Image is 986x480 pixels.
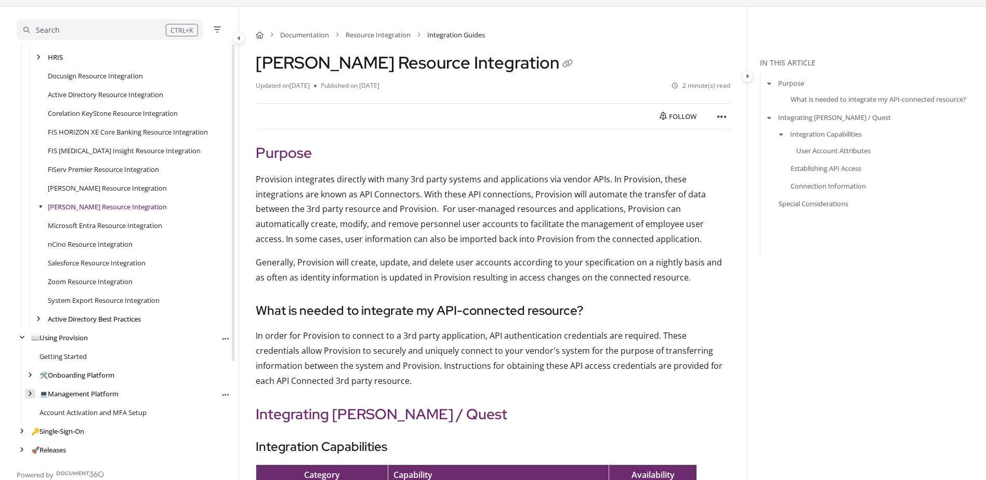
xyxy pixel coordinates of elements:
a: FIS IBS Insight Resource Integration [48,145,201,156]
li: Updated on [DATE] [256,81,314,91]
a: Integration Capabilities [790,129,862,139]
span: 💻 [40,389,48,398]
a: Zoom Resource Integration [48,276,133,287]
div: Search [36,24,60,36]
a: Microsoft Entra Resource Integration [48,220,162,231]
div: More options [220,388,230,399]
img: Document360 [56,471,104,477]
button: Article more options [220,333,230,343]
span: 📖 [31,333,40,342]
a: nCino Resource Integration [48,239,133,249]
div: arrow [25,389,35,399]
button: Search [17,19,203,40]
li: Published on [DATE] [314,81,379,91]
button: Follow [651,108,705,125]
a: Getting Started [40,351,87,362]
button: Article more options [714,108,730,125]
div: arrow [25,370,35,380]
a: Corelation KeyStone Resource Integration [48,108,178,118]
span: Powered by [17,470,54,480]
a: Active Directory Resource Integration [48,89,163,100]
button: Category toggle [741,70,754,82]
h1: [PERSON_NAME] Resource Integration [256,52,576,73]
div: More options [220,332,230,343]
h2: Integrating [PERSON_NAME] / Quest [256,403,730,425]
span: 🔑 [31,426,40,436]
a: Special Considerations [779,198,848,209]
button: arrow [765,112,774,123]
div: arrow [17,445,27,455]
a: Jack Henry Symitar Resource Integration [48,202,167,212]
button: arrow [765,77,774,89]
a: Onboarding Platform [40,370,114,380]
a: Integrating [PERSON_NAME] / Quest [778,112,891,123]
a: Documentation [280,30,329,40]
span: 🚀 [31,445,40,455]
a: Resource Integration [346,30,411,40]
a: System Export Resource Integration [48,295,160,305]
a: FIS HORIZON XE Core Banking Resource Integration [48,127,208,137]
span: Integration Guides [427,30,485,40]
div: In this article [760,57,982,69]
a: Establishing API Access [791,163,861,173]
h3: Integration Capabilities [256,437,730,456]
a: Using Provision [31,332,88,343]
div: arrow [17,333,27,343]
div: arrow [33,52,44,62]
div: arrow [33,314,44,324]
a: User Account Attributes [796,145,871,155]
h3: What is needed to integrate my API-connected resource? [256,301,730,320]
a: Active Directory Best Practices [48,314,141,324]
button: Filter [211,23,224,36]
p: In order for Provision to connect to a 3rd party application, API authentication credentials are ... [256,328,730,388]
a: Single-Sign-On [31,426,84,436]
a: What is needed to integrate my API-connected resource? [791,94,966,104]
a: FiServ Premier Resource Integration [48,164,159,175]
a: Connection Information [791,181,866,191]
a: Salesforce Resource Integration [48,258,146,268]
h2: Purpose [256,142,730,164]
button: Copy link of Jack Henry Symitar Resource Integration [559,56,576,73]
button: arrow [777,128,786,140]
p: Generally, Provision will create, update, and delete user accounts according to your specificatio... [256,255,730,285]
a: Account Activation and MFA Setup [40,407,147,418]
a: Releases [31,445,66,455]
div: arrow [17,426,27,436]
a: Home [256,30,264,40]
a: Powered by Document360 - opens in a new tab [17,468,104,480]
button: Category toggle [233,32,245,44]
a: HRIS [48,52,63,62]
a: Jack Henry SilverLake Resource Integration [48,183,167,193]
button: Article more options [220,389,230,399]
div: CTRL+K [166,24,198,36]
a: Docusign Resource Integration [48,71,143,81]
span: 🛠️ [40,370,48,380]
p: Provision integrates directly with many 3rd party systems and applications via vendor APIs. In Pr... [256,172,730,247]
li: 2 minute(s) read [672,81,730,91]
a: Purpose [778,78,804,88]
a: Management Platform [40,389,119,399]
